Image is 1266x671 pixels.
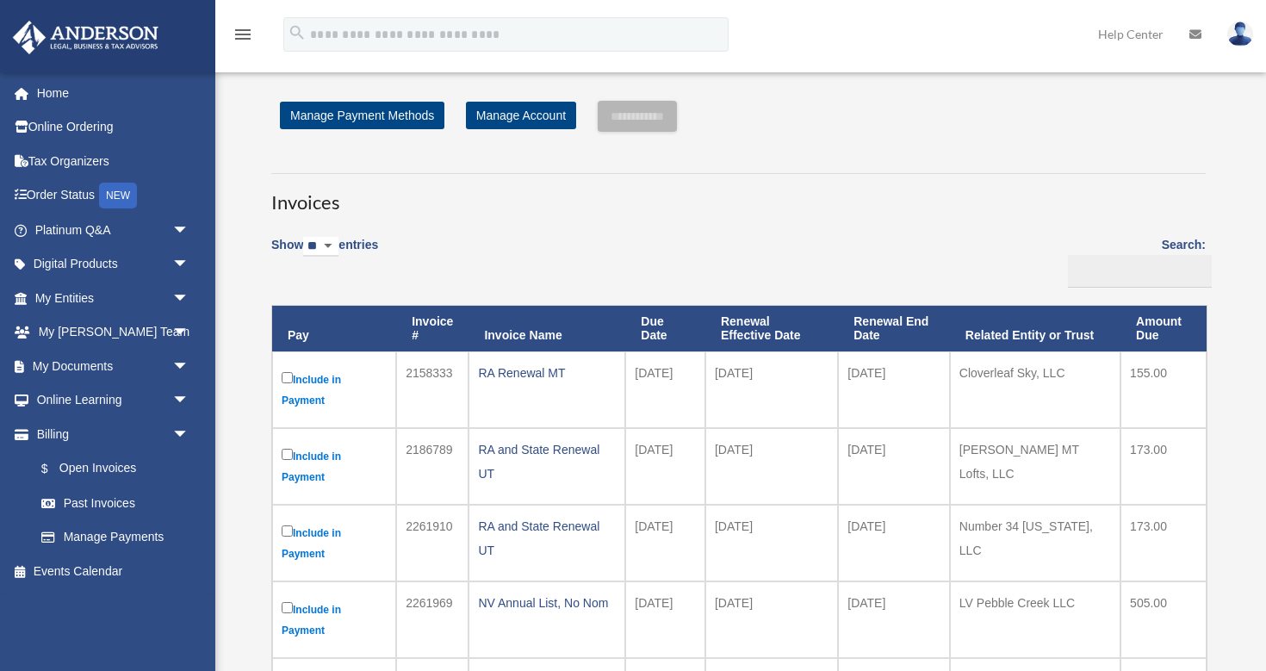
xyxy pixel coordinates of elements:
[705,428,838,505] td: [DATE]
[705,581,838,658] td: [DATE]
[625,505,705,581] td: [DATE]
[705,306,838,352] th: Renewal Effective Date: activate to sort column ascending
[12,349,215,383] a: My Documentsarrow_drop_down
[838,581,950,658] td: [DATE]
[303,237,338,257] select: Showentries
[625,306,705,352] th: Due Date: activate to sort column ascending
[172,383,207,419] span: arrow_drop_down
[950,581,1120,658] td: LV Pebble Creek LLC
[12,213,215,247] a: Platinum Q&Aarrow_drop_down
[838,306,950,352] th: Renewal End Date: activate to sort column ascending
[12,554,215,588] a: Events Calendar
[12,383,215,418] a: Online Learningarrow_drop_down
[625,428,705,505] td: [DATE]
[950,505,1120,581] td: Number 34 [US_STATE], LLC
[282,522,387,564] label: Include in Payment
[950,428,1120,505] td: [PERSON_NAME] MT Lofts, LLC
[1120,306,1207,352] th: Amount Due: activate to sort column ascending
[271,234,378,274] label: Show entries
[478,514,616,562] div: RA and State Renewal UT
[282,372,293,383] input: Include in Payment
[478,591,616,615] div: NV Annual List, No Nom
[24,451,198,487] a: $Open Invoices
[478,438,616,486] div: RA and State Renewal UT
[950,351,1120,428] td: Cloverleaf Sky, LLC
[172,417,207,452] span: arrow_drop_down
[282,525,293,537] input: Include in Payment
[24,486,207,520] a: Past Invoices
[12,247,215,282] a: Digital Productsarrow_drop_down
[8,21,164,54] img: Anderson Advisors Platinum Portal
[1068,255,1212,288] input: Search:
[172,247,207,283] span: arrow_drop_down
[1120,505,1207,581] td: 173.00
[12,110,215,145] a: Online Ordering
[838,428,950,505] td: [DATE]
[282,369,387,411] label: Include in Payment
[625,351,705,428] td: [DATE]
[1120,581,1207,658] td: 505.00
[12,281,215,315] a: My Entitiesarrow_drop_down
[838,505,950,581] td: [DATE]
[12,144,215,178] a: Tax Organizers
[172,349,207,384] span: arrow_drop_down
[233,30,253,45] a: menu
[24,520,207,555] a: Manage Payments
[466,102,576,129] a: Manage Account
[172,281,207,316] span: arrow_drop_down
[172,213,207,248] span: arrow_drop_down
[396,581,469,658] td: 2261969
[838,351,950,428] td: [DATE]
[396,306,469,352] th: Invoice #: activate to sort column ascending
[51,458,59,480] span: $
[282,602,293,613] input: Include in Payment
[1120,351,1207,428] td: 155.00
[280,102,444,129] a: Manage Payment Methods
[282,445,387,488] label: Include in Payment
[12,315,215,350] a: My [PERSON_NAME] Teamarrow_drop_down
[950,306,1120,352] th: Related Entity or Trust: activate to sort column ascending
[625,581,705,658] td: [DATE]
[99,183,137,208] div: NEW
[396,351,469,428] td: 2158333
[396,505,469,581] td: 2261910
[1062,234,1206,288] label: Search:
[271,173,1206,216] h3: Invoices
[282,599,387,641] label: Include in Payment
[705,351,838,428] td: [DATE]
[272,306,396,352] th: Pay: activate to sort column descending
[12,178,215,214] a: Order StatusNEW
[478,361,616,385] div: RA Renewal MT
[172,315,207,351] span: arrow_drop_down
[12,76,215,110] a: Home
[282,449,293,460] input: Include in Payment
[1227,22,1253,47] img: User Pic
[1120,428,1207,505] td: 173.00
[288,23,307,42] i: search
[396,428,469,505] td: 2186789
[12,417,207,451] a: Billingarrow_drop_down
[469,306,625,352] th: Invoice Name: activate to sort column ascending
[233,24,253,45] i: menu
[705,505,838,581] td: [DATE]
